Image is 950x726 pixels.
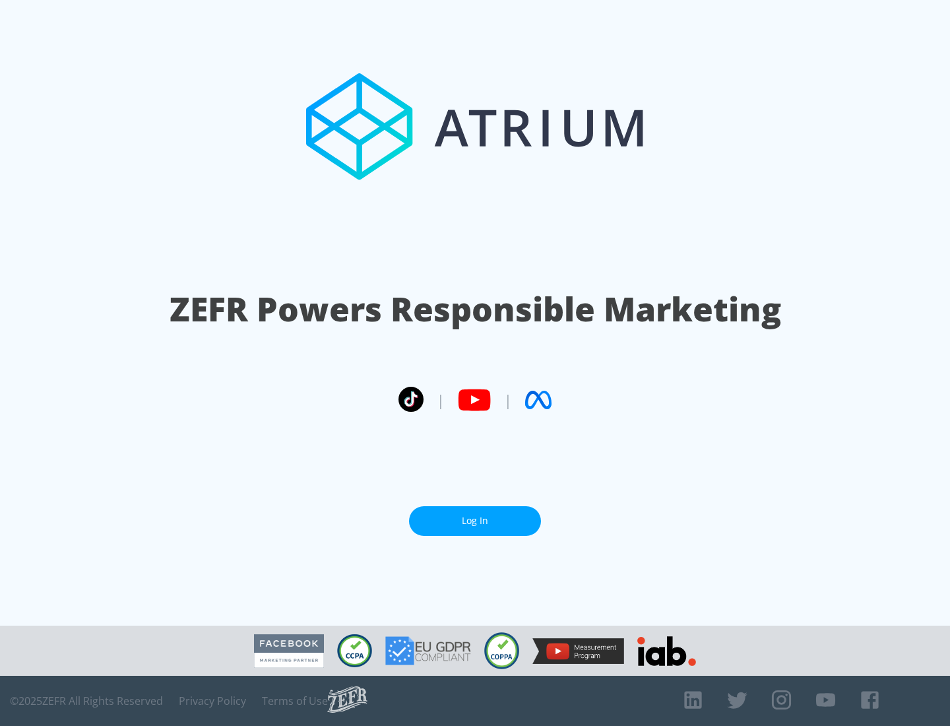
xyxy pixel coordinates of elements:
span: | [504,390,512,410]
img: GDPR Compliant [385,636,471,665]
a: Terms of Use [262,694,328,708]
a: Privacy Policy [179,694,246,708]
img: CCPA Compliant [337,634,372,667]
img: Facebook Marketing Partner [254,634,324,668]
img: COPPA Compliant [484,632,519,669]
img: YouTube Measurement Program [532,638,624,664]
img: IAB [637,636,696,666]
a: Log In [409,506,541,536]
h1: ZEFR Powers Responsible Marketing [170,286,781,332]
span: | [437,390,445,410]
span: © 2025 ZEFR All Rights Reserved [10,694,163,708]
